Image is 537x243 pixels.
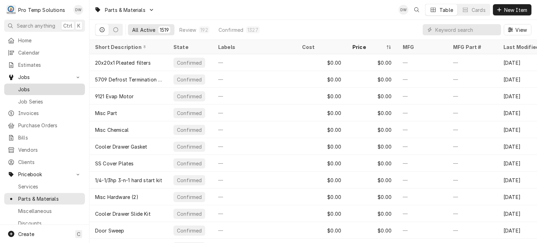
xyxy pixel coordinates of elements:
span: Pricebook [18,171,71,178]
span: Create [18,231,34,237]
span: Job Series [18,98,81,105]
a: Home [4,35,85,46]
a: Jobs [4,84,85,95]
div: $0.00 [347,71,397,88]
span: Jobs [18,86,81,93]
div: Confirmed [176,177,202,184]
div: — [397,155,447,172]
div: Confirmed [176,109,202,117]
div: 1/4-1/3hp 3-n-1 hard start kit [95,177,162,184]
div: Dana Williams's Avatar [73,5,83,15]
a: Go to Parts & Materials [92,4,157,16]
a: Vendors [4,144,85,156]
div: 5709 Defrost Termination Switch [95,76,162,83]
button: Search anythingCtrlK [4,20,85,32]
a: Bills [4,132,85,143]
div: P [6,5,16,15]
span: K [77,22,80,29]
div: — [397,121,447,138]
div: Misc Hardware (2) [95,193,138,201]
div: Labels [218,43,291,51]
div: Confirmed [176,210,202,217]
a: Purchase Orders [4,120,85,131]
div: Review [179,26,196,34]
div: — [397,188,447,205]
div: $0.00 [296,71,347,88]
div: Confirmed [176,143,202,150]
div: Table [439,6,453,14]
div: 20x20x1 Pleated filters [95,59,151,66]
div: — [447,71,498,88]
div: Confirmed [219,26,243,34]
span: Parts & Materials [105,6,145,14]
div: $0.00 [347,155,397,172]
a: Estimates [4,59,85,71]
div: Confirmed [176,76,202,83]
a: Discounts [4,217,85,229]
div: — [447,121,498,138]
span: Ctrl [63,22,72,29]
a: Go to Jobs [4,71,85,83]
div: — [447,105,498,121]
div: — [397,222,447,239]
div: All Active [132,26,156,34]
div: Confirmed [176,93,202,100]
div: — [397,71,447,88]
div: $0.00 [296,138,347,155]
span: Home [18,37,81,44]
a: Invoices [4,107,85,119]
div: — [213,222,296,239]
div: — [447,222,498,239]
span: C [77,230,80,238]
a: Services [4,181,85,192]
div: $0.00 [347,88,397,105]
div: — [447,172,498,188]
div: MFG Part # [453,43,491,51]
div: Cards [472,6,486,14]
div: — [447,205,498,222]
div: Misc Part [95,109,117,117]
div: Pro Temp Solutions's Avatar [6,5,16,15]
span: Clients [18,158,81,166]
div: $0.00 [296,188,347,205]
a: Go to Pricebook [4,169,85,180]
span: Discounts [18,220,81,227]
div: DW [399,5,408,15]
input: Keyword search [435,24,497,35]
div: — [213,71,296,88]
div: — [213,172,296,188]
div: $0.00 [296,222,347,239]
div: — [213,121,296,138]
div: Dana Williams's Avatar [399,5,408,15]
div: Short Description [95,43,161,51]
div: Misc Chemical [95,126,129,134]
div: $0.00 [347,172,397,188]
a: Clients [4,156,85,168]
div: 1519 [160,26,169,34]
div: — [447,188,498,205]
div: — [447,155,498,172]
div: $0.00 [347,222,397,239]
div: Cooler Drawer Gasket [95,143,147,150]
div: $0.00 [347,54,397,71]
div: $0.00 [296,88,347,105]
span: New Item [503,6,529,14]
a: Miscellaneous [4,205,85,217]
a: Job Series [4,96,85,107]
div: State [173,43,206,51]
div: 192 [200,26,208,34]
span: Invoices [18,109,81,117]
div: Confirmed [176,59,202,66]
div: — [213,205,296,222]
div: — [397,105,447,121]
div: Confirmed [176,193,202,201]
div: DW [73,5,83,15]
div: 1327 [248,26,258,34]
span: Services [18,183,81,190]
div: $0.00 [347,105,397,121]
button: View [504,24,531,35]
div: $0.00 [347,121,397,138]
div: — [213,188,296,205]
a: Calendar [4,47,85,58]
div: $0.00 [296,155,347,172]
